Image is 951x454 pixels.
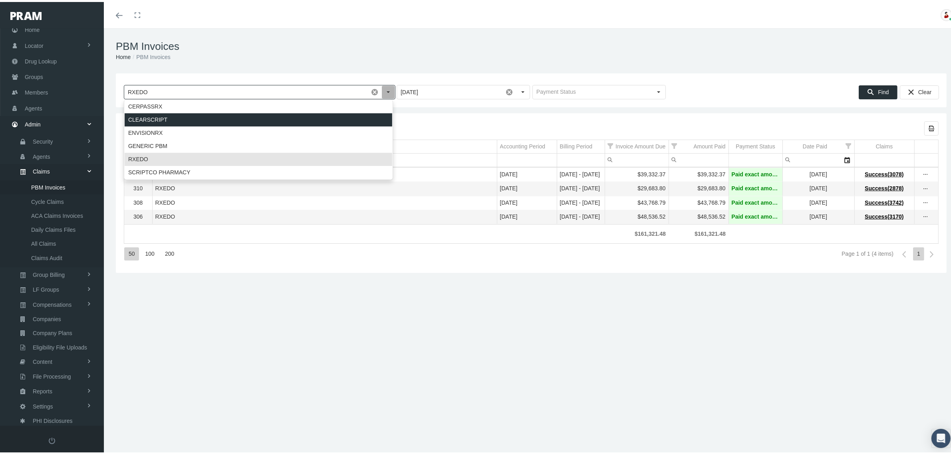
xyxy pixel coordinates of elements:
div: more [919,197,932,205]
span: Success(3742) [865,197,903,204]
div: Payment Status [736,141,775,148]
div: CERPASSRX [125,98,392,111]
span: Members [25,83,48,98]
td: [DATE] [782,166,854,180]
div: more [919,211,932,219]
td: Paid exact amount [729,208,782,222]
div: Export all data to Excel [924,119,939,134]
span: Claims [33,163,50,176]
td: [DATE] [782,208,854,222]
td: RXEDO [152,180,497,194]
td: 310 [124,180,152,194]
div: Billing Period [560,141,593,148]
span: Daily Claims Files [31,221,75,235]
td: 306 [124,208,152,222]
td: [DATE] [497,194,557,208]
td: Paid exact amount [729,180,782,194]
td: Column Payment Status [729,138,782,152]
td: Filter cell [669,152,729,165]
span: Find [878,87,889,93]
td: Paid exact amount [729,194,782,208]
div: Show Invoice actions [919,183,932,191]
span: LF Groups [33,281,59,294]
td: [DATE] - [DATE] [557,166,605,180]
div: Claims [876,141,893,148]
div: $29,683.80 [608,183,666,190]
div: $161,321.48 [608,228,666,236]
span: Claims Audit [31,249,62,263]
div: Accounting Period [500,141,546,148]
div: Show Invoice actions [919,211,932,219]
span: Clear [918,87,931,93]
span: Agents [33,148,50,162]
div: $29,683.80 [672,183,726,190]
span: Cycle Claims [31,193,64,207]
div: Open Intercom Messenger [931,427,951,446]
div: $39,332.37 [608,169,666,176]
input: Filter cell [669,152,729,165]
span: Locator [25,36,44,51]
td: [DATE] [497,166,557,180]
div: $39,332.37 [672,169,726,176]
div: Show Invoice actions [919,169,932,177]
span: Success(2878) [865,183,903,189]
div: Select [381,83,395,97]
div: Data grid [124,119,939,263]
td: [DATE] - [DATE] [557,194,605,208]
span: Content [33,353,52,367]
div: Show Invoice actions [919,197,932,205]
td: Filter cell [605,152,669,165]
td: [DATE] [782,180,854,194]
div: more [919,183,932,191]
td: Column Invoice Amount Due [605,138,669,152]
span: Settings [33,398,53,411]
span: Success(3078) [865,169,903,176]
span: PBM Invoices [31,179,66,192]
span: Show filter options for column 'Date Paid' [846,141,852,147]
div: ENVISIONRX [125,124,392,138]
td: Column Billing Period [557,138,605,152]
span: Compensations [33,296,71,310]
span: Eligibility File Uploads [33,339,87,352]
div: Date Paid [803,141,827,148]
div: $43,768.79 [608,197,666,205]
div: more [919,169,932,177]
div: SCRIPTCO PHARMACY [125,164,392,177]
div: CLEARSCRIPT [125,111,392,124]
span: Show filter options for column 'Amount Paid' [672,141,677,147]
div: $48,536.52 [608,211,666,219]
div: Items per page: 100 [141,245,159,259]
span: Groups [25,67,43,83]
div: Invoice Amount Due [615,141,665,148]
td: [DATE] - [DATE] [557,180,605,194]
div: Select [652,83,665,97]
div: $48,536.52 [672,211,726,219]
span: Security [33,133,53,146]
div: Page 1 [913,245,924,259]
td: 308 [124,194,152,208]
span: Reports [33,383,52,396]
td: Column Amount Paid [669,138,729,152]
span: Success(3170) [865,211,903,218]
div: Next Page [925,245,939,259]
span: Group Billing [33,266,65,280]
input: Filter cell [783,152,841,165]
div: Select [516,83,530,97]
td: Paid exact amount [729,166,782,180]
div: Page Navigation [124,241,939,263]
h1: PBM Invoices [116,38,947,51]
td: [DATE] - [DATE] [557,208,605,222]
span: Drug Lookup [25,52,57,67]
li: PBM Invoices [131,51,170,59]
div: Clear [900,83,939,97]
div: $43,768.79 [672,197,726,205]
div: Items per page: 200 [161,245,178,259]
span: PHI Disclosures [33,412,73,426]
td: RXEDO [152,194,497,208]
div: $161,321.48 [671,228,726,236]
span: Company Plans [33,324,72,338]
span: All Claims [31,235,56,249]
td: [DATE] [497,180,557,194]
td: Column Claims [854,138,914,152]
td: Column Date Paid [782,138,854,152]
